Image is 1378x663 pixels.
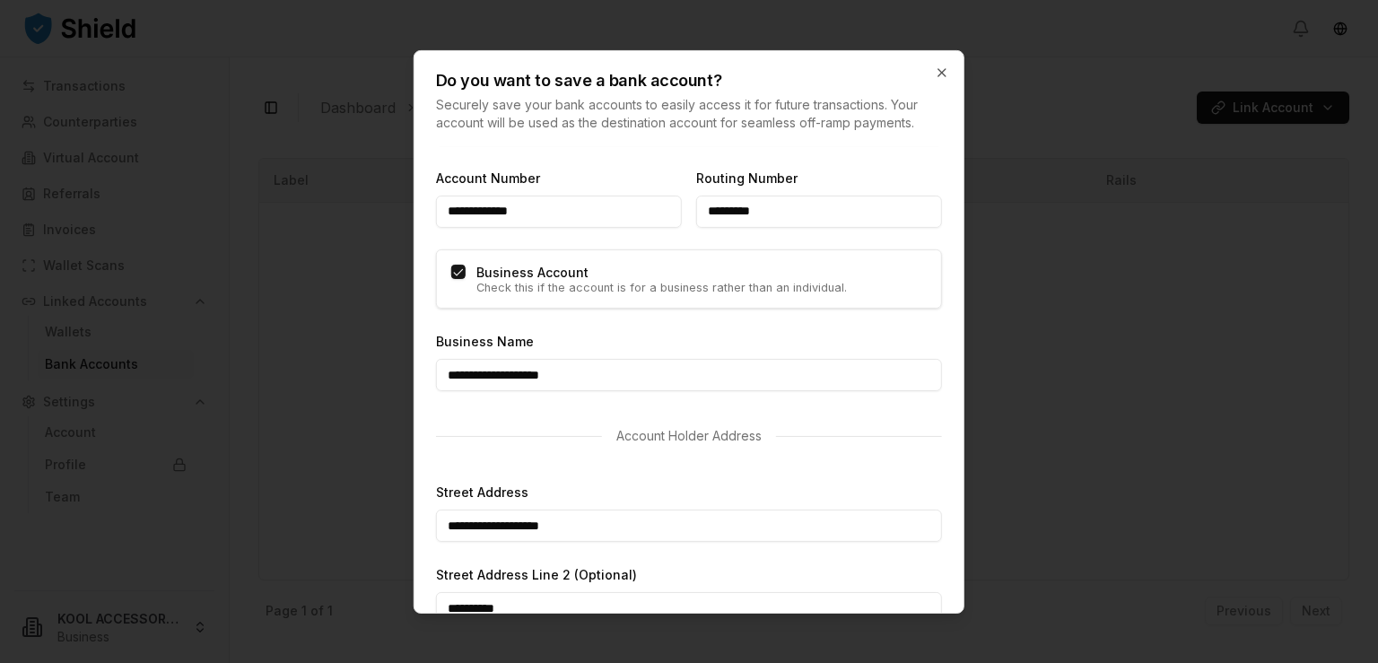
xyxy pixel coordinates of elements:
label: Routing Number [696,170,798,186]
label: Street Address Line 2 (Optional) [436,567,637,582]
label: Business Name [436,334,534,349]
p: Check this if the account is for a business rather than an individual. [476,283,847,294]
h2: Do you want to save a bank account? [436,72,942,88]
p: Securely save your bank accounts to easily access it for future transactions. Your account will b... [436,95,942,131]
label: Account Number [436,170,540,186]
p: Account Holder Address [616,427,762,445]
label: Business Account [476,265,589,280]
label: Street Address [436,484,528,500]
